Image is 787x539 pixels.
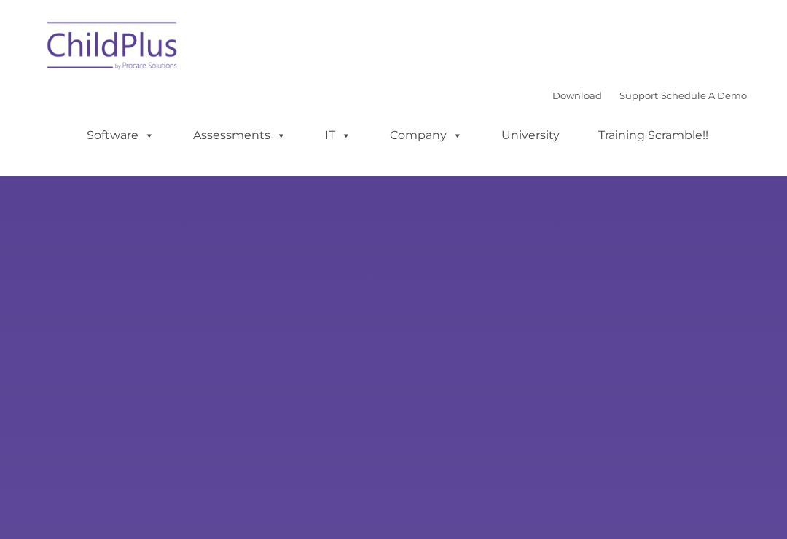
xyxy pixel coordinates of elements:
a: Software [72,121,169,150]
a: IT [310,121,366,150]
a: Schedule A Demo [661,90,747,101]
a: Download [552,90,602,101]
a: Support [619,90,658,101]
a: Training Scramble!! [584,121,723,150]
a: Company [375,121,477,150]
img: ChildPlus by Procare Solutions [40,12,186,84]
a: University [487,121,574,150]
font: | [552,90,747,101]
a: Assessments [179,121,301,150]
